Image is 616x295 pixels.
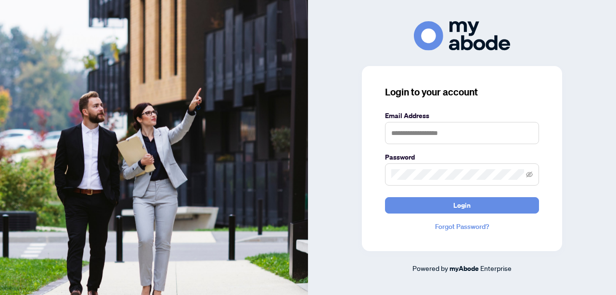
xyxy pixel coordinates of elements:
[414,21,510,51] img: ma-logo
[412,264,448,272] span: Powered by
[385,110,539,121] label: Email Address
[449,263,479,274] a: myAbode
[453,198,471,213] span: Login
[526,171,533,178] span: eye-invisible
[385,197,539,214] button: Login
[385,85,539,99] h3: Login to your account
[480,264,512,272] span: Enterprise
[385,221,539,232] a: Forgot Password?
[385,152,539,162] label: Password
